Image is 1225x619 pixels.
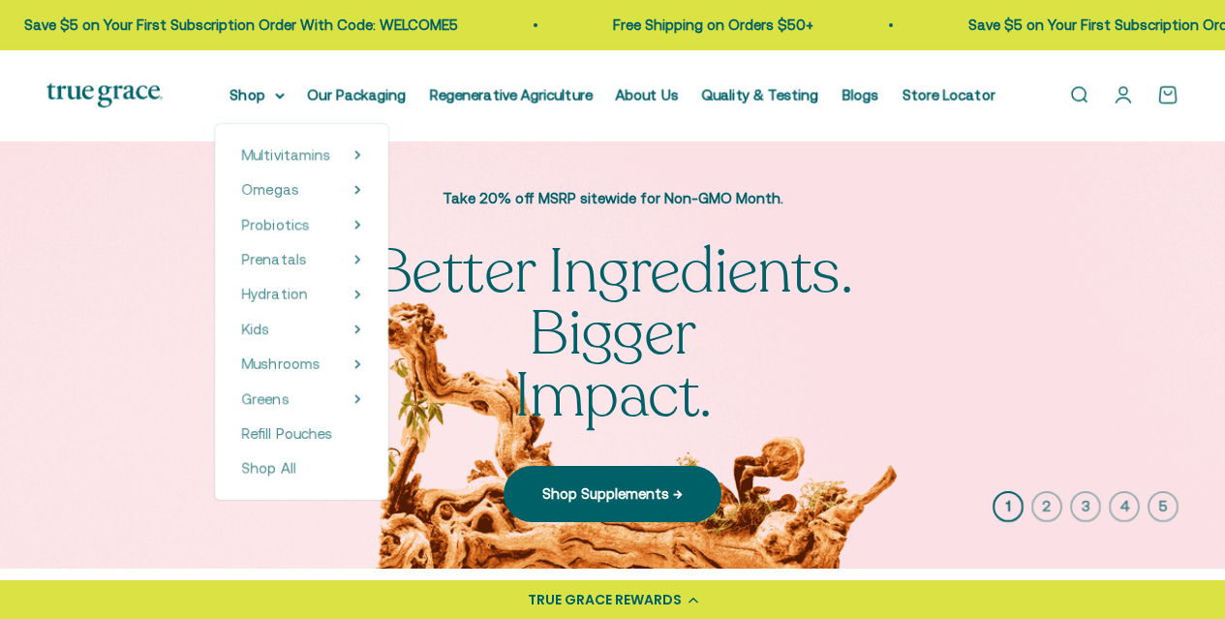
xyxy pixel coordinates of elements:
[293,187,933,210] p: Take 20% off MSRP sitewide for Non-GMO Month.
[242,251,307,267] span: Prenatals
[242,321,270,337] span: Kids
[242,422,361,446] a: Refill Pouches
[242,248,307,271] a: Prenatals
[842,86,879,103] a: Blogs
[903,86,995,103] a: Store Locator
[242,178,299,201] a: Omegas
[1148,491,1179,522] button: 5
[993,491,1024,522] button: 1
[242,353,361,376] summary: Mushrooms
[504,466,721,522] a: Shop Supplements →
[242,390,290,407] span: Greens
[242,143,361,167] summary: Multivitamins
[242,387,361,411] summary: Greens
[242,356,321,372] span: Mushrooms
[242,181,299,198] span: Omegas
[242,425,333,442] span: Refill Pouches
[242,387,290,411] a: Greens
[528,590,682,610] div: TRUE GRACE REWARDS
[242,318,361,341] summary: Kids
[1031,491,1062,522] button: 2
[242,353,321,376] a: Mushrooms
[1109,491,1140,522] button: 4
[430,86,593,103] a: Regenerative Agriculture
[242,460,296,477] span: Shop All
[293,292,933,438] split-lines: Better Ingredients. Bigger Impact.
[561,16,761,33] a: Free Shipping on Orders $50+
[230,83,285,107] summary: Shop
[308,86,407,103] a: Our Packaging
[242,283,361,306] summary: Hydration
[242,457,361,480] a: Shop All
[702,86,819,103] a: Quality & Testing
[242,143,331,167] a: Multivitamins
[242,146,331,163] span: Multivitamins
[242,216,310,232] span: Probiotics
[242,286,308,302] span: Hydration
[616,86,679,103] a: About Us
[242,178,361,201] summary: Omegas
[242,318,270,341] a: Kids
[242,283,308,306] a: Hydration
[242,213,361,236] summary: Probiotics
[242,248,361,271] summary: Prenatals
[1070,491,1101,522] button: 3
[242,213,310,236] a: Probiotics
